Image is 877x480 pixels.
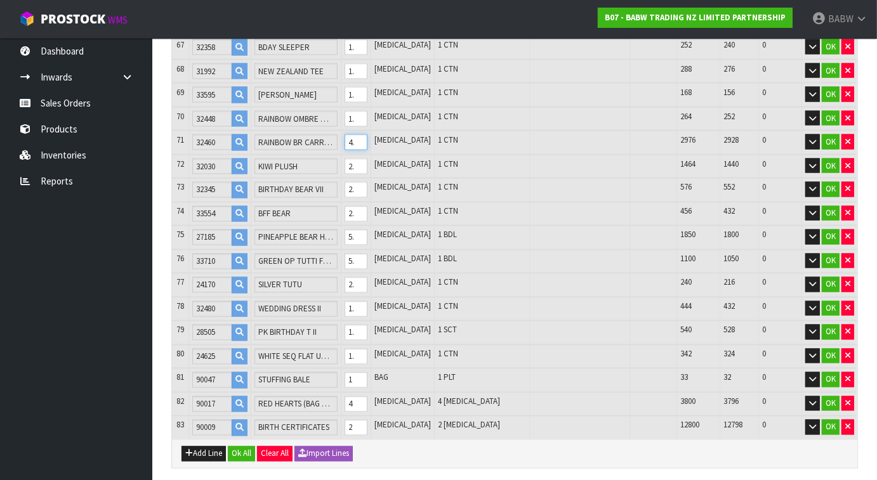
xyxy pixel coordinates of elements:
[374,206,431,217] span: [MEDICAL_DATA]
[680,230,696,240] span: 1850
[19,11,35,27] img: cube-alt.png
[438,230,457,240] span: 1 BDL
[374,230,431,240] span: [MEDICAL_DATA]
[762,372,766,383] span: 0
[374,87,431,98] span: [MEDICAL_DATA]
[438,396,500,407] span: 4 [MEDICAL_DATA]
[254,182,338,198] input: Name
[254,134,338,150] input: Name
[374,39,431,50] span: [MEDICAL_DATA]
[374,372,388,383] span: BAG
[822,254,840,269] button: OK
[176,420,184,431] span: 83
[723,134,739,145] span: 2928
[762,396,766,407] span: 0
[822,134,840,150] button: OK
[345,254,368,269] input: Qty Ordered
[680,396,696,407] span: 3800
[822,230,840,245] button: OK
[192,134,233,150] input: Code
[762,420,766,431] span: 0
[345,159,368,174] input: Qty Ordered
[192,277,233,293] input: Code
[680,182,692,193] span: 576
[762,134,766,145] span: 0
[176,301,184,312] span: 78
[374,111,431,122] span: [MEDICAL_DATA]
[254,39,338,55] input: Name
[762,159,766,169] span: 0
[345,420,368,436] input: Qty Ordered
[192,301,233,317] input: Code
[192,206,233,222] input: Code
[762,301,766,312] span: 0
[723,349,735,360] span: 324
[374,420,431,431] span: [MEDICAL_DATA]
[345,111,368,127] input: Qty Ordered
[192,63,233,79] input: Code
[723,230,739,240] span: 1800
[680,134,696,145] span: 2976
[176,39,184,50] span: 67
[680,206,692,217] span: 456
[176,134,184,145] span: 71
[176,63,184,74] span: 68
[192,182,233,198] input: Code
[374,254,431,264] span: [MEDICAL_DATA]
[680,254,696,264] span: 1100
[192,159,233,174] input: Code
[762,206,766,217] span: 0
[680,277,692,288] span: 240
[822,277,840,292] button: OK
[176,111,184,122] span: 70
[176,159,184,169] span: 72
[176,230,184,240] span: 75
[438,134,458,145] span: 1 CTN
[345,39,368,55] input: Qty Ordered
[762,182,766,193] span: 0
[822,420,840,435] button: OK
[345,63,368,79] input: Qty Ordered
[345,87,368,103] input: Qty Ordered
[822,206,840,221] button: OK
[680,325,692,335] span: 540
[254,277,338,293] input: Name
[822,39,840,55] button: OK
[374,325,431,335] span: [MEDICAL_DATA]
[374,301,431,312] span: [MEDICAL_DATA]
[680,301,692,312] span: 444
[762,111,766,122] span: 0
[822,87,840,102] button: OK
[438,325,457,335] span: 1 SCT
[192,349,233,365] input: Code
[438,63,458,74] span: 1 CTN
[680,87,692,98] span: 168
[723,254,739,264] span: 1050
[822,349,840,364] button: OK
[762,349,766,360] span: 0
[254,230,338,245] input: Name
[294,446,353,462] button: Import Lines
[723,372,731,383] span: 32
[438,159,458,169] span: 1 CTN
[41,11,105,27] span: ProStock
[438,277,458,288] span: 1 CTN
[723,111,735,122] span: 252
[822,63,840,79] button: OK
[762,254,766,264] span: 0
[254,63,338,79] input: Name
[374,159,431,169] span: [MEDICAL_DATA]
[345,325,368,341] input: Qty Ordered
[822,111,840,126] button: OK
[828,13,854,25] span: BABW
[176,396,184,407] span: 82
[723,63,735,74] span: 276
[254,325,338,341] input: Name
[181,446,226,462] button: Add Line
[822,159,840,174] button: OK
[254,254,338,269] input: Name
[723,159,739,169] span: 1440
[438,39,458,50] span: 1 CTN
[374,182,431,193] span: [MEDICAL_DATA]
[345,396,368,412] input: Qty Ordered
